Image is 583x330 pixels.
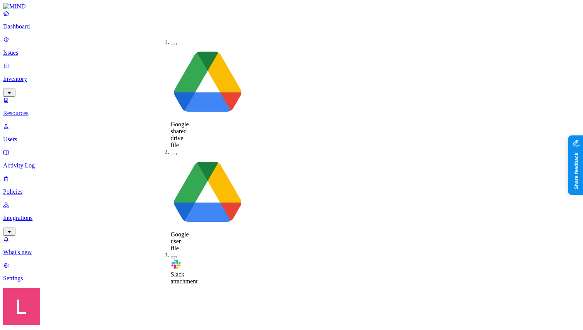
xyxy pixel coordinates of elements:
[3,36,580,56] a: Issues
[3,288,40,325] img: Landen Brown
[3,10,580,30] a: Dashboard
[3,236,580,256] a: What's new
[3,110,580,117] p: Resources
[3,123,580,143] a: Users
[3,3,580,10] a: MIND
[3,62,580,95] a: Inventory
[3,75,580,82] p: Inventory
[3,214,580,221] p: Integrations
[3,3,26,10] img: MIND
[171,45,245,119] img: google-drive
[171,231,189,251] span: Google user file
[171,156,245,229] img: google-drive
[3,275,580,282] p: Settings
[3,162,580,169] p: Activity Log
[171,121,189,148] span: Google shared drive file
[3,201,580,235] a: Integrations
[3,262,580,282] a: Settings
[3,249,580,256] p: What's new
[3,23,580,30] p: Dashboard
[171,259,182,270] img: slack
[3,97,580,117] a: Resources
[171,271,198,285] span: Slack attachment
[3,149,580,169] a: Activity Log
[3,136,580,143] p: Users
[3,49,580,56] p: Issues
[3,175,580,195] a: Policies
[3,188,580,195] p: Policies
